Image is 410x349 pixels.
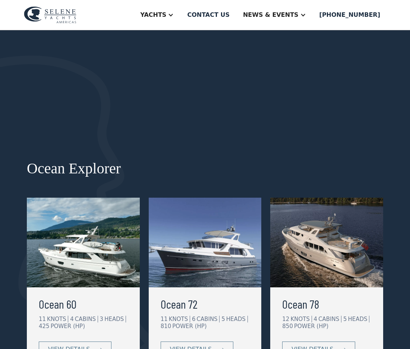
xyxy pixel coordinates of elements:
div: 4 [70,316,74,322]
div: 810 [161,323,171,330]
div: 11 [39,316,46,322]
a: Ocean 72 [161,295,250,313]
div: 11 [161,316,168,322]
div: KNOTS [169,316,190,322]
div: 850 [282,323,293,330]
a: Ocean 78 [282,295,371,313]
div: CABINS [75,316,98,322]
div: 12 [282,316,289,322]
h2: Ocean Explorer [27,160,383,177]
div: KNOTS [47,316,68,322]
div: 425 [39,323,50,330]
div: HEADS [104,316,126,322]
img: logo [24,6,76,24]
div: [PHONE_NUMBER] [319,10,380,19]
div: 4 [314,316,318,322]
div: CABINS [196,316,220,322]
div: HEADS [348,316,369,322]
a: Ocean 60 [39,295,128,313]
div: POWER (HP) [294,323,328,330]
div: HEADS [226,316,248,322]
div: News & EVENTS [243,10,299,19]
div: Contact us [187,10,230,19]
div: 5 [221,316,225,322]
div: POWER (HP) [51,323,85,330]
div: POWER (HP) [172,323,206,330]
div: CABINS [318,316,341,322]
div: 6 [192,316,196,322]
div: KNOTS [290,316,312,322]
div: 5 [343,316,347,322]
div: Yachts [140,10,166,19]
div: 3 [100,316,104,322]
